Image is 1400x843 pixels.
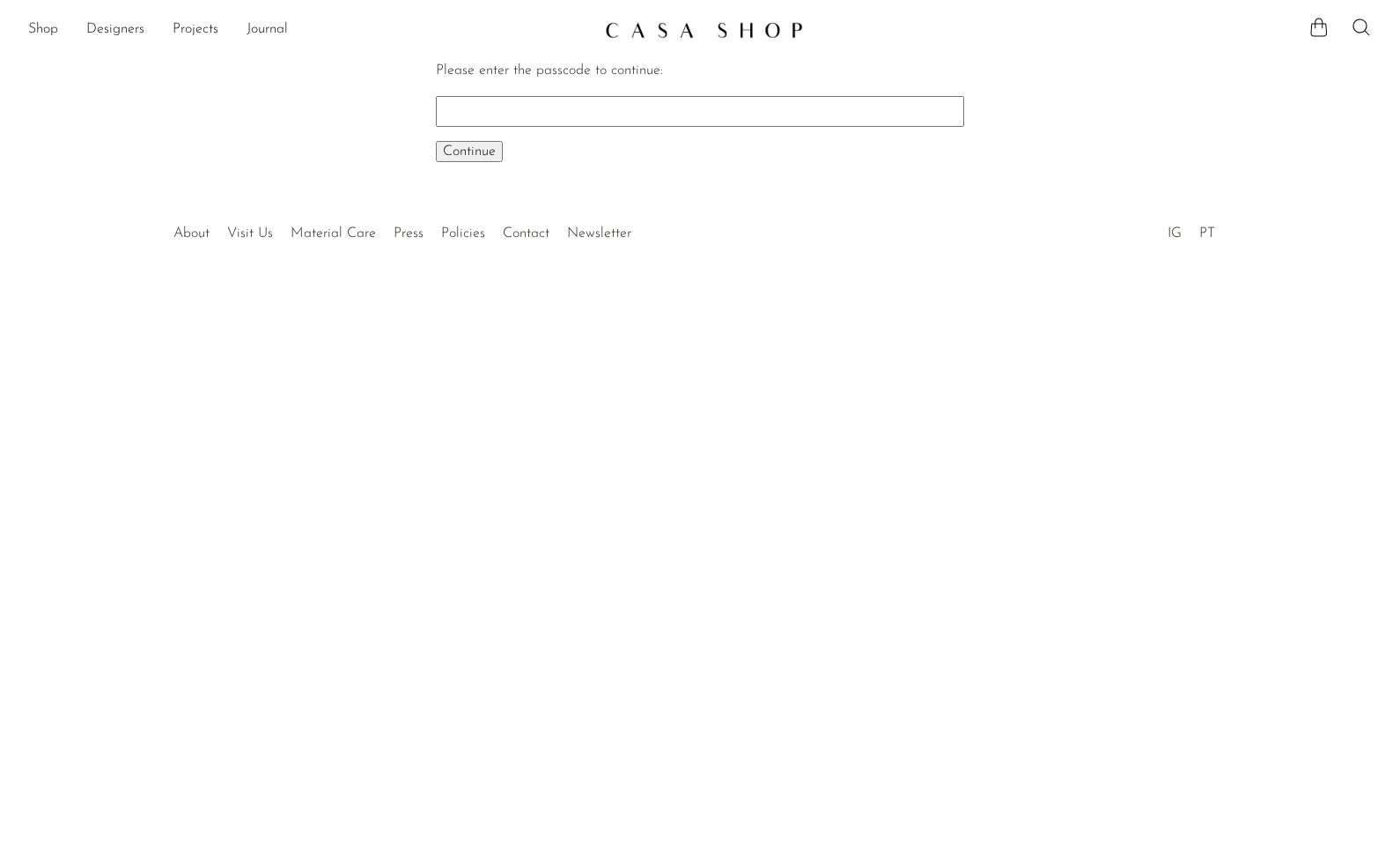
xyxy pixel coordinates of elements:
[28,15,591,45] ul: NEW HEADER MENU
[1159,212,1224,246] ul: Social Medias
[1199,226,1215,240] a: PT
[291,226,376,240] a: Material Care
[247,18,288,41] a: Journal
[436,63,663,78] label: Please enter the passcode to continue:
[86,18,144,41] a: Designers
[394,226,424,240] a: Press
[28,18,58,41] a: Shop
[503,226,549,240] a: Contact
[443,144,496,159] span: Continue
[165,212,640,246] ul: Quick links
[173,18,218,41] a: Projects
[227,226,273,240] a: Visit Us
[28,15,591,45] nav: Desktop navigation
[441,226,485,240] a: Policies
[436,141,503,162] button: Continue
[1168,226,1182,240] a: IG
[173,226,210,240] a: About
